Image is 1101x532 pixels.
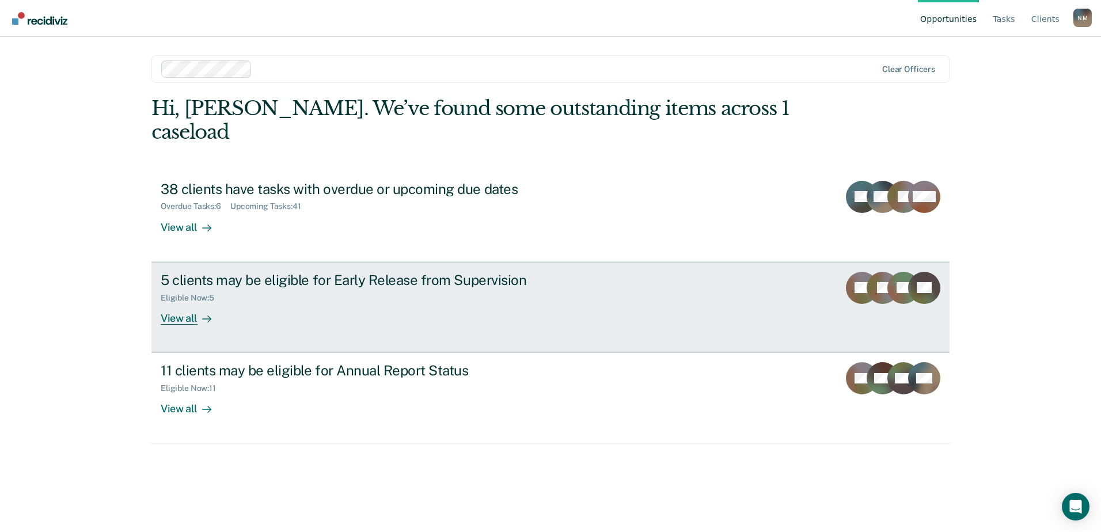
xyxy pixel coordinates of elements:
[161,362,565,379] div: 11 clients may be eligible for Annual Report Status
[1062,493,1089,520] div: Open Intercom Messenger
[161,302,225,325] div: View all
[161,293,223,303] div: Eligible Now : 5
[161,211,225,234] div: View all
[161,181,565,197] div: 38 clients have tasks with overdue or upcoming due dates
[882,64,935,74] div: Clear officers
[151,353,950,443] a: 11 clients may be eligible for Annual Report StatusEligible Now:11View all
[161,202,230,211] div: Overdue Tasks : 6
[151,97,790,144] div: Hi, [PERSON_NAME]. We’ve found some outstanding items across 1 caseload
[1073,9,1092,27] button: Profile dropdown button
[12,12,67,25] img: Recidiviz
[161,272,565,288] div: 5 clients may be eligible for Early Release from Supervision
[230,202,310,211] div: Upcoming Tasks : 41
[1073,9,1092,27] div: N M
[151,172,950,262] a: 38 clients have tasks with overdue or upcoming due datesOverdue Tasks:6Upcoming Tasks:41View all
[161,383,225,393] div: Eligible Now : 11
[161,393,225,416] div: View all
[151,262,950,353] a: 5 clients may be eligible for Early Release from SupervisionEligible Now:5View all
